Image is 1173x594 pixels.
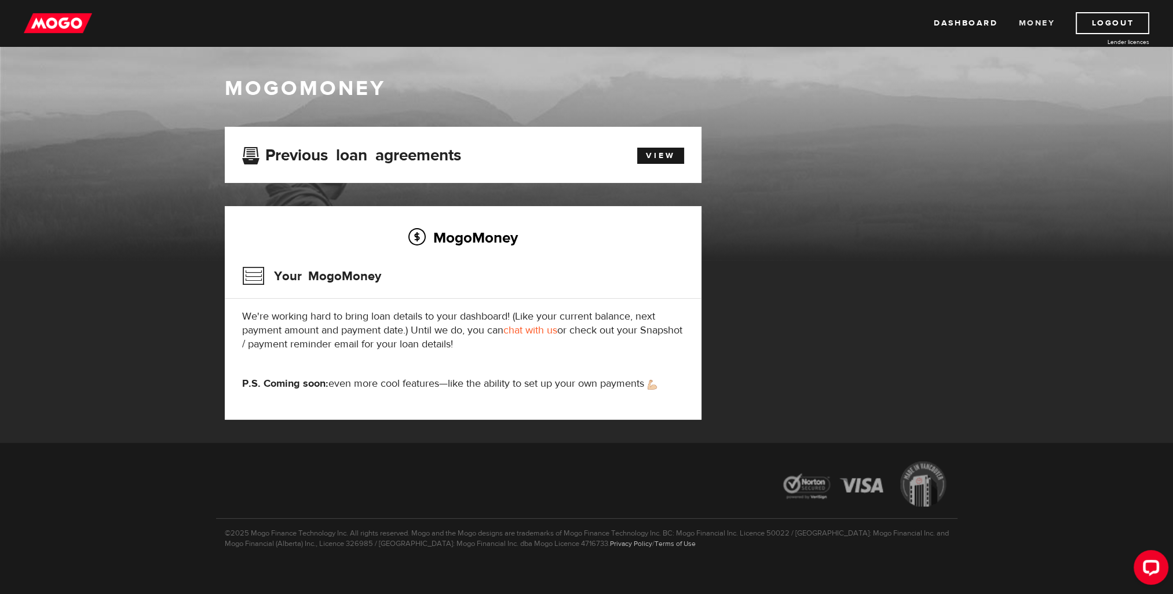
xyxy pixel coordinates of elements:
[772,453,958,518] img: legal-icons-92a2ffecb4d32d839781d1b4e4802d7b.png
[24,12,92,34] img: mogo_logo-11ee424be714fa7cbb0f0f49df9e16ec.png
[1076,12,1149,34] a: Logout
[242,225,684,250] h2: MogoMoney
[655,539,696,548] a: Terms of Use
[225,76,949,101] h1: MogoMoney
[1124,545,1173,594] iframe: LiveChat chat widget
[637,148,684,164] a: View
[648,380,657,390] img: strong arm emoji
[934,12,997,34] a: Dashboard
[1018,12,1055,34] a: Money
[242,377,684,391] p: even more cool features—like the ability to set up your own payments
[503,324,557,337] a: chat with us
[242,146,461,161] h3: Previous loan agreements
[242,310,684,351] p: We're working hard to bring loan details to your dashboard! (Like your current balance, next paym...
[216,518,958,549] p: ©2025 Mogo Finance Technology Inc. All rights reserved. Mogo and the Mogo designs are trademarks ...
[610,539,652,548] a: Privacy Policy
[242,261,381,291] h3: Your MogoMoney
[1062,38,1149,46] a: Lender licences
[242,377,328,390] strong: P.S. Coming soon:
